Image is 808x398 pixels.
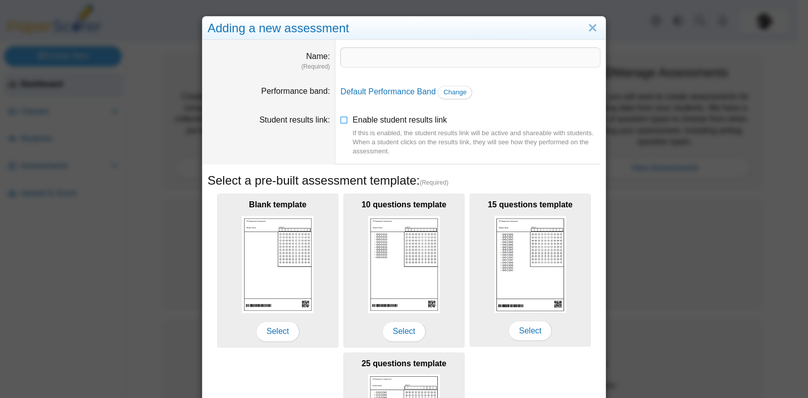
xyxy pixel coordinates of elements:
span: (Required) [420,179,448,187]
img: scan_sheet_10_questions.png [368,216,440,313]
dfn: (Required) [208,63,330,71]
span: Change [443,88,467,96]
label: Name [306,52,330,61]
div: Adding a new assessment [203,17,605,40]
span: Select [256,321,299,342]
b: Blank template [249,200,307,209]
span: Enable student results link [352,116,600,156]
a: Change [438,86,472,99]
img: scan_sheet_15_questions.png [494,216,566,313]
span: Select [382,321,426,342]
div: If this is enabled, the student results link will be active and shareable with students. When a s... [352,129,600,156]
a: Default Performance Band [340,87,436,96]
b: 15 questions template [488,200,573,209]
label: Performance band [261,87,330,95]
span: Select [509,321,552,341]
a: Close [585,20,600,37]
img: scan_sheet_blank.png [242,216,314,313]
b: 10 questions template [362,200,446,209]
label: Student results link [260,116,330,124]
h5: Select a pre-built assessment template: [208,172,600,189]
b: 25 questions template [362,359,446,368]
